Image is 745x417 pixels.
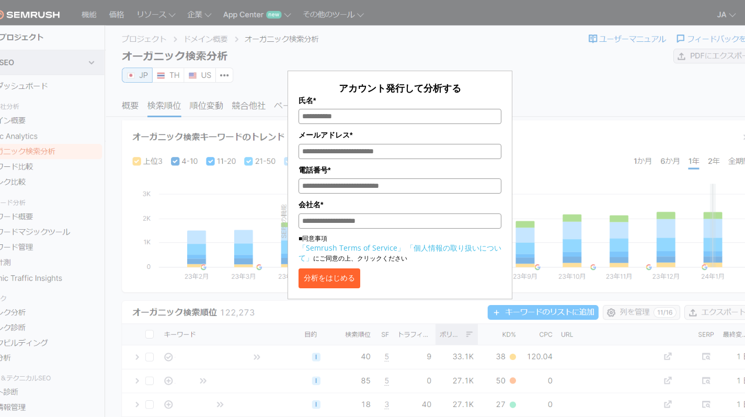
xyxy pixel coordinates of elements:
[299,234,501,263] p: ■同意事項 にご同意の上、クリックください
[339,82,461,94] span: アカウント発行して分析する
[299,243,501,263] a: 「個人情報の取り扱いについて」
[299,268,360,288] button: 分析をはじめる
[299,164,501,176] label: 電話番号*
[299,129,501,141] label: メールアドレス*
[299,243,405,253] a: 「Semrush Terms of Service」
